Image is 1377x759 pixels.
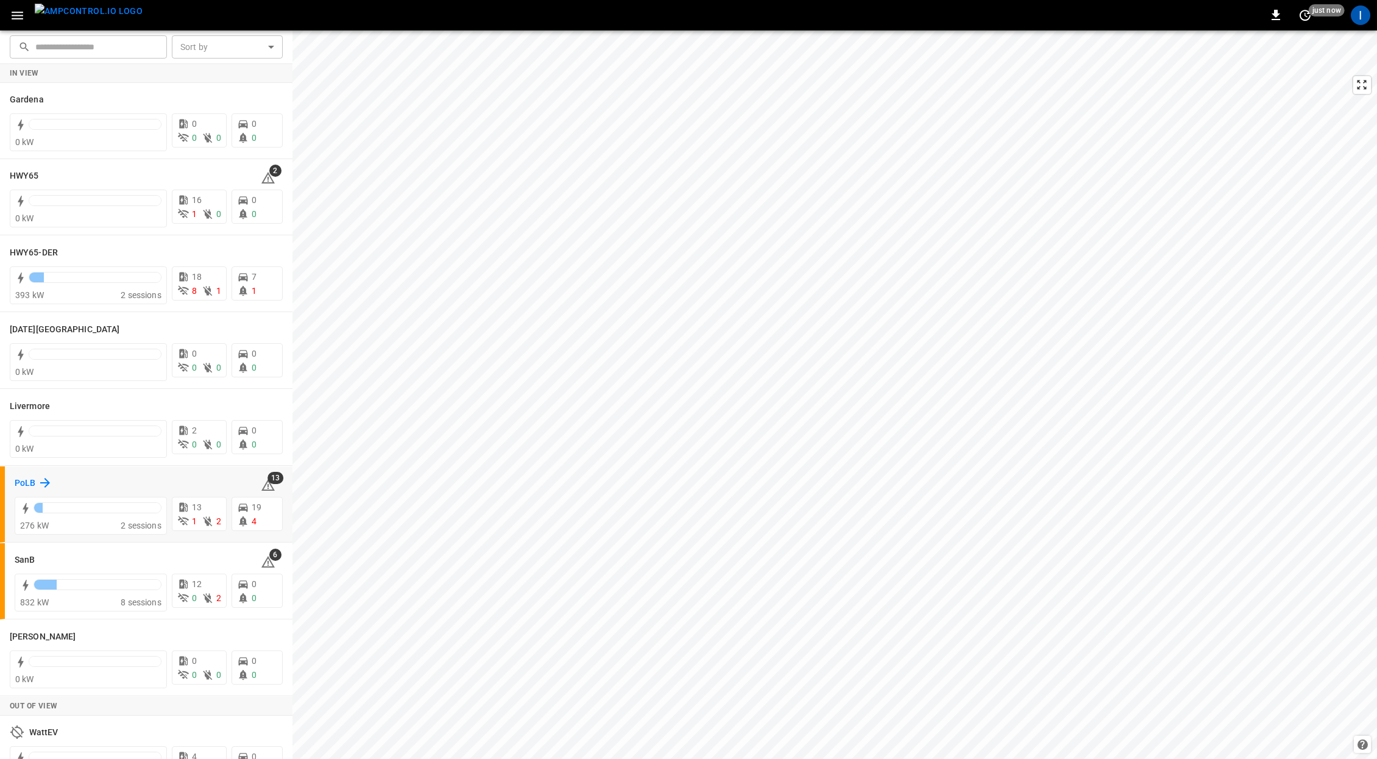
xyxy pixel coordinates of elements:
[269,165,281,177] span: 2
[216,670,221,680] span: 0
[192,670,197,680] span: 0
[121,597,161,607] span: 8 sessions
[10,93,44,107] h6: Gardena
[192,363,197,372] span: 0
[10,400,50,413] h6: Livermore
[252,195,257,205] span: 0
[216,133,221,143] span: 0
[216,593,221,603] span: 2
[192,579,202,589] span: 12
[252,656,257,666] span: 0
[252,286,257,296] span: 1
[20,521,49,530] span: 276 kW
[35,4,143,19] img: ampcontrol.io logo
[252,363,257,372] span: 0
[10,702,57,710] strong: Out of View
[29,726,58,739] h6: WattEV
[252,440,257,449] span: 0
[216,363,221,372] span: 0
[192,516,197,526] span: 1
[216,286,221,296] span: 1
[192,195,202,205] span: 16
[10,169,39,183] h6: HWY65
[252,426,257,435] span: 0
[121,521,161,530] span: 2 sessions
[252,349,257,358] span: 0
[192,286,197,296] span: 8
[252,209,257,219] span: 0
[192,656,197,666] span: 0
[1295,5,1315,25] button: set refresh interval
[216,440,221,449] span: 0
[292,30,1377,759] canvas: Map
[192,440,197,449] span: 0
[267,472,283,484] span: 13
[15,367,34,377] span: 0 kW
[192,133,197,143] span: 0
[10,630,76,644] h6: Vernon
[10,246,58,260] h6: HWY65-DER
[15,290,44,300] span: 393 kW
[15,674,34,684] span: 0 kW
[1309,4,1345,16] span: just now
[252,272,257,282] span: 7
[192,502,202,512] span: 13
[192,272,202,282] span: 18
[121,290,161,300] span: 2 sessions
[192,426,197,435] span: 2
[252,593,257,603] span: 0
[252,502,261,512] span: 19
[15,477,35,490] h6: PoLB
[252,516,257,526] span: 4
[192,593,197,603] span: 0
[20,597,49,607] span: 832 kW
[216,516,221,526] span: 2
[269,549,281,561] span: 6
[1351,5,1370,25] div: profile-icon
[216,209,221,219] span: 0
[192,209,197,219] span: 1
[10,69,39,77] strong: In View
[15,444,34,454] span: 0 kW
[15,137,34,147] span: 0 kW
[252,579,257,589] span: 0
[15,213,34,223] span: 0 kW
[15,554,35,567] h6: SanB
[192,349,197,358] span: 0
[252,133,257,143] span: 0
[252,670,257,680] span: 0
[252,119,257,129] span: 0
[10,323,119,337] h6: Karma Center
[192,119,197,129] span: 0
